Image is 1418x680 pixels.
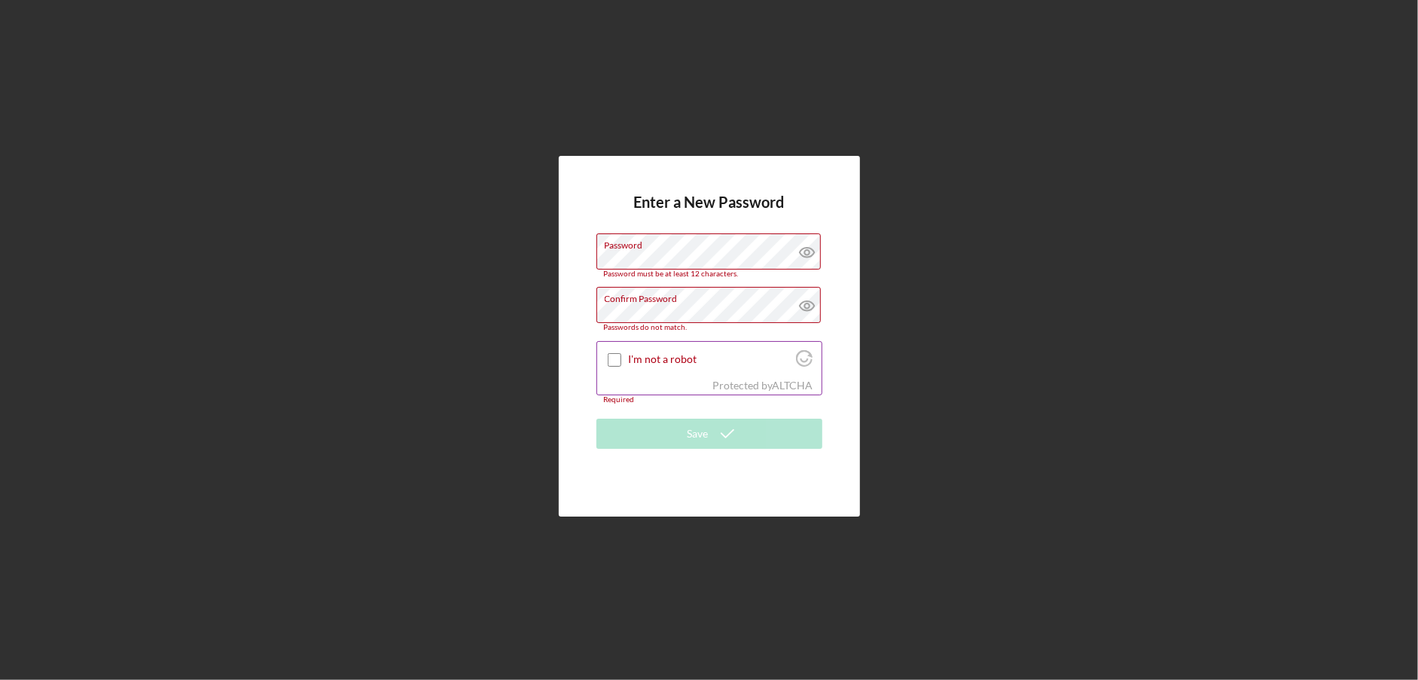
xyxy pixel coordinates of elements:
button: Save [596,419,822,449]
div: Save [688,419,709,449]
div: Protected by [712,380,813,392]
a: Visit Altcha.org [772,379,813,392]
div: Passwords do not match. [596,323,822,332]
div: Required [596,395,822,404]
div: Password must be at least 12 characters. [596,270,822,279]
h4: Enter a New Password [634,194,785,233]
label: Confirm Password [605,288,822,304]
label: I'm not a robot [628,353,791,365]
a: Visit Altcha.org [796,356,813,369]
label: Password [605,234,822,251]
